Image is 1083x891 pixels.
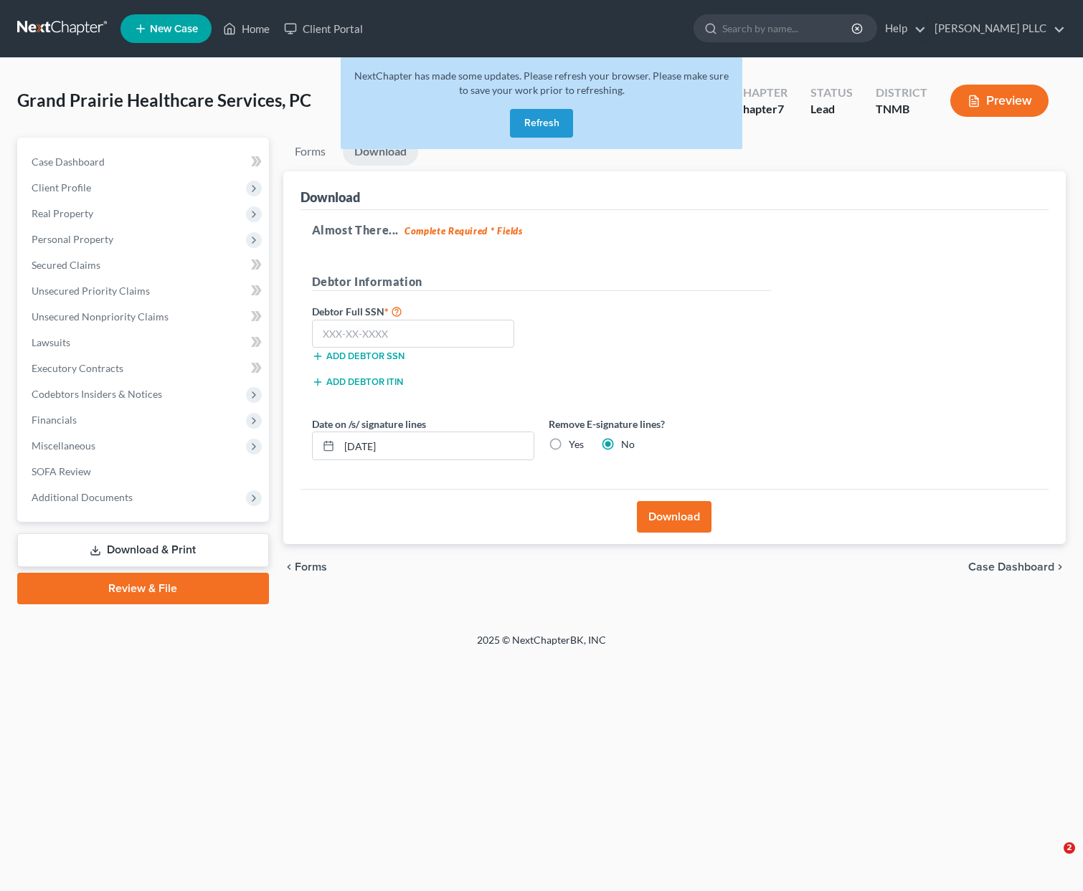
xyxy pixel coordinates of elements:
[621,437,635,452] label: No
[283,561,346,573] button: chevron_left Forms
[216,16,277,42] a: Home
[1054,561,1066,573] i: chevron_right
[20,278,269,304] a: Unsecured Priority Claims
[549,416,771,432] label: Remove E-signature lines?
[876,85,927,101] div: District
[637,501,711,533] button: Download
[32,310,169,323] span: Unsecured Nonpriority Claims
[312,351,405,362] button: Add debtor SSN
[405,225,523,237] strong: Complete Required * Fields
[17,573,269,604] a: Review & File
[968,561,1066,573] a: Case Dashboard chevron_right
[32,491,133,503] span: Additional Documents
[950,85,1049,117] button: Preview
[1064,842,1075,854] span: 2
[32,156,105,168] span: Case Dashboard
[354,70,729,96] span: NextChapter has made some updates. Please refresh your browser. Please make sure to save your wor...
[722,15,853,42] input: Search by name...
[32,259,100,271] span: Secured Claims
[735,101,788,118] div: Chapter
[876,101,927,118] div: TNMB
[277,16,370,42] a: Client Portal
[32,233,113,245] span: Personal Property
[305,302,541,320] label: Debtor Full SSN
[312,320,515,348] input: XXX-XX-XXXX
[810,85,853,101] div: Status
[20,304,269,330] a: Unsecured Nonpriority Claims
[32,207,93,219] span: Real Property
[32,388,162,400] span: Codebtors Insiders & Notices
[777,102,784,115] span: 7
[32,362,123,374] span: Executory Contracts
[133,633,950,659] div: 2025 © NextChapterBK, INC
[1034,842,1069,877] iframe: Intercom live chat
[32,465,91,477] span: SOFA Review
[17,90,311,110] span: Grand Prairie Healthcare Services, PC
[20,356,269,381] a: Executory Contracts
[32,336,70,348] span: Lawsuits
[810,101,853,118] div: Lead
[20,252,269,278] a: Secured Claims
[735,85,788,101] div: Chapter
[32,439,95,452] span: Miscellaneous
[283,138,337,166] a: Forms
[295,561,327,573] span: Forms
[927,16,1065,42] a: [PERSON_NAME] PLLC
[20,149,269,175] a: Case Dashboard
[312,416,426,432] label: Date on /s/ signature lines
[339,432,534,459] input: MM/DD/YYYY
[283,561,295,573] i: chevron_left
[301,189,360,206] div: Download
[312,221,1038,239] h5: Almost There...
[32,414,77,426] span: Financials
[569,437,584,452] label: Yes
[312,273,771,291] h5: Debtor Information
[312,376,403,388] button: Add debtor ITIN
[20,459,269,485] a: SOFA Review
[32,285,150,297] span: Unsecured Priority Claims
[878,16,926,42] a: Help
[150,24,198,34] span: New Case
[17,533,269,567] a: Download & Print
[20,330,269,356] a: Lawsuits
[32,181,91,194] span: Client Profile
[968,561,1054,573] span: Case Dashboard
[510,109,573,138] button: Refresh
